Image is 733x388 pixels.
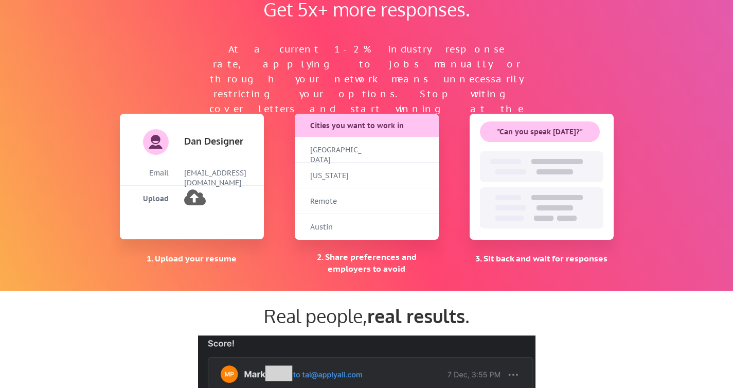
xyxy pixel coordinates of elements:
[470,253,614,264] div: 3. Sit back and wait for responses
[310,171,362,181] div: [US_STATE]
[207,42,526,131] div: At a current 1-2% industry response rate, applying to jobs manually or through your network means...
[120,168,169,179] div: Email
[120,194,169,204] div: Upload
[367,304,465,327] strong: real results
[120,253,264,264] div: 1. Upload your resume
[120,305,614,327] div: Real people, .
[480,127,600,137] div: "Can you speak [DATE]?"
[310,121,425,131] div: Cities you want to work in
[184,136,251,146] div: Dan Designer
[184,168,254,188] div: [EMAIL_ADDRESS][DOMAIN_NAME]
[295,251,439,274] div: 2. Share preferences and employers to avoid
[310,222,362,233] div: Austin
[310,145,362,165] div: [GEOGRAPHIC_DATA]
[310,197,362,207] div: Remote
